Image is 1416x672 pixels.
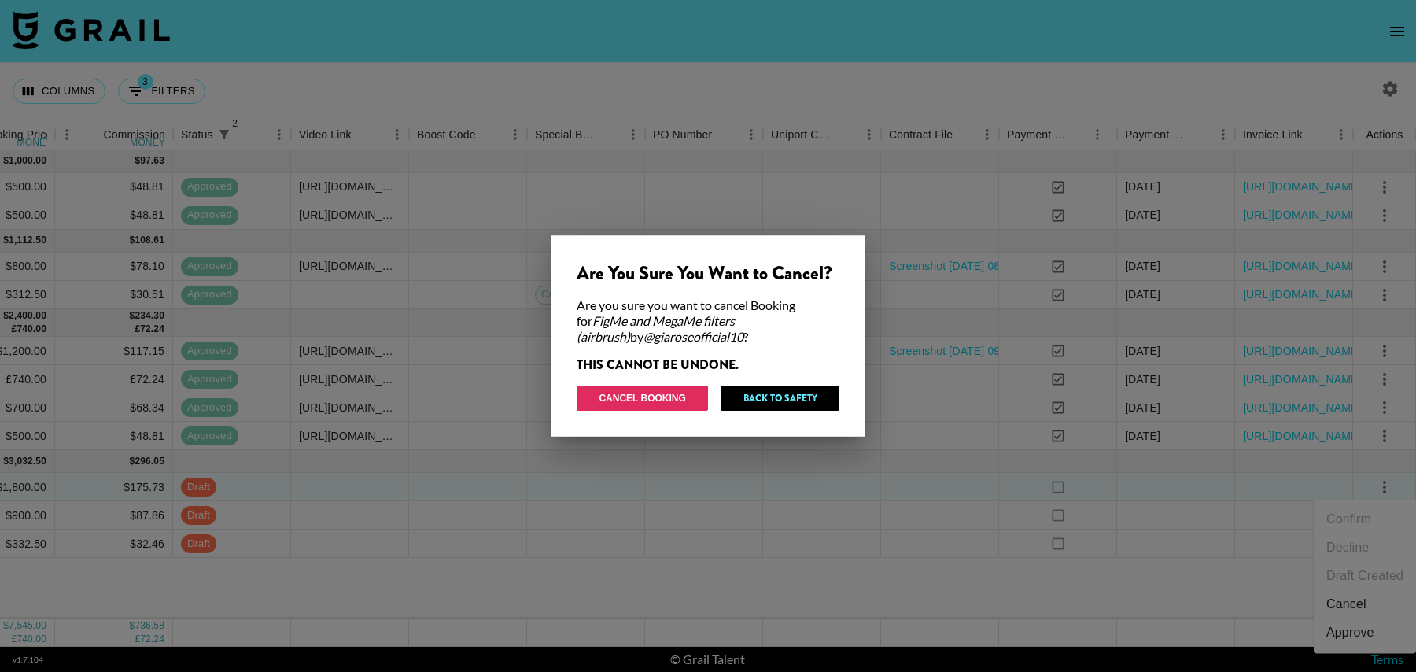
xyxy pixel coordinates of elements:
[577,313,735,344] em: FigMe and MegaMe filters (airbrush)
[577,261,839,285] div: Are You Sure You Want to Cancel?
[643,329,743,344] em: @ giaroseofficial10
[577,357,839,373] div: THIS CANNOT BE UNDONE.
[577,297,839,345] div: Are you sure you want to cancel Booking for by ?
[721,386,839,411] button: Back to Safety
[577,386,708,411] button: Cancel Booking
